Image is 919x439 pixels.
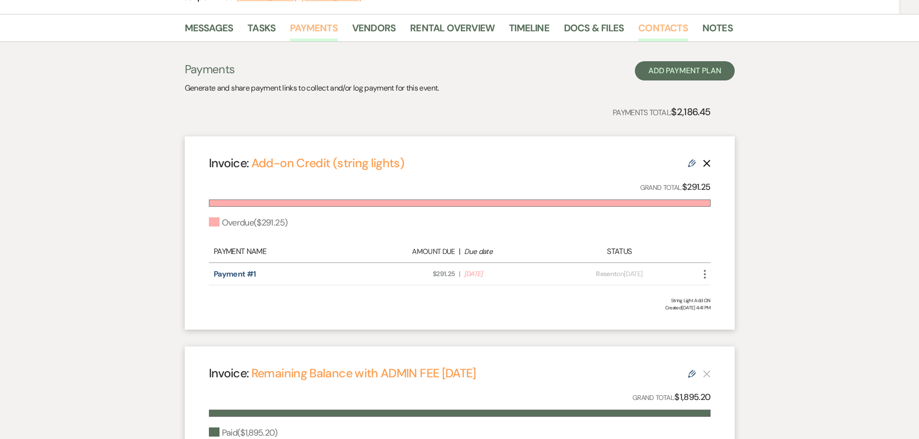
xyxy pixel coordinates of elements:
[361,246,558,257] div: |
[459,269,460,279] span: |
[247,20,275,41] a: Tasks
[702,20,733,41] a: Notes
[214,269,256,279] a: Payment #1
[613,104,711,120] p: Payments Total:
[251,365,476,381] a: Remaining Balance with ADMIN FEE [DATE]
[209,155,405,172] h4: Invoice:
[638,20,688,41] a: Contacts
[352,20,396,41] a: Vendors
[509,20,549,41] a: Timeline
[366,269,455,279] span: $291.25
[214,246,361,257] div: Payment Name
[464,246,553,257] div: Due date
[640,180,711,194] p: Grand Total:
[209,297,711,304] div: String Light Add ON
[558,246,681,257] div: Status
[558,269,681,279] div: on [DATE]
[251,155,404,171] a: Add-on Credit (string lights)
[366,246,455,257] div: Amount Due
[674,391,710,403] strong: $1,895.20
[209,304,711,311] span: Created: [DATE] 4:41 PM
[703,370,711,378] button: This payment plan cannot be deleted because it contains links that have been paid through Weven’s...
[209,216,288,229] div: Overdue ( $291.25 )
[290,20,338,41] a: Payments
[564,20,624,41] a: Docs & Files
[410,20,494,41] a: Rental Overview
[596,269,617,278] span: Resent
[682,181,711,193] strong: $291.25
[209,365,476,382] h4: Invoice:
[185,20,233,41] a: Messages
[185,61,439,78] h3: Payments
[632,390,711,404] p: Grand Total:
[185,82,439,94] p: Generate and share payment links to collect and/or log payment for this event.
[671,106,710,118] strong: $2,186.45
[635,61,735,80] button: Add Payment Plan
[464,269,553,279] span: [DATE]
